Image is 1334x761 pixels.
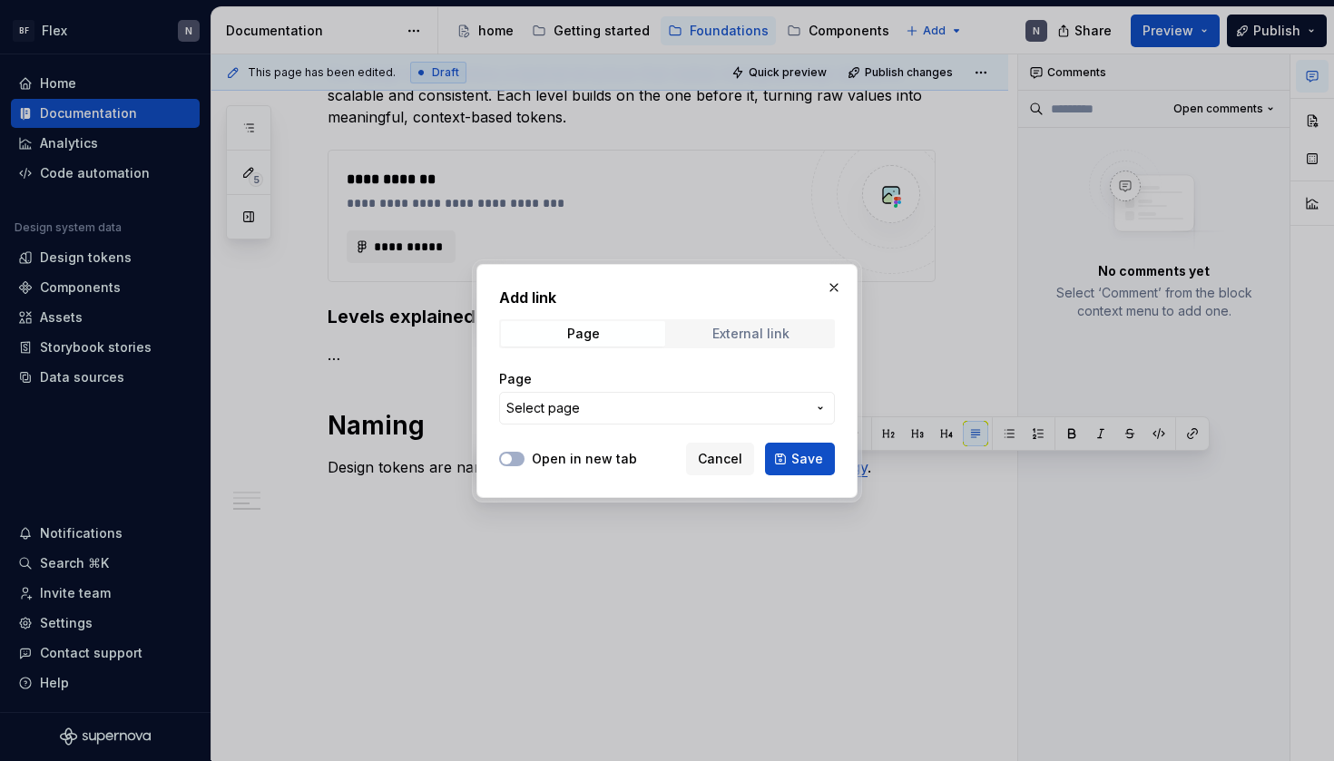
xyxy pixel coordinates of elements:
[499,392,835,424] button: Select page
[698,450,742,468] span: Cancel
[499,370,532,388] label: Page
[765,443,835,475] button: Save
[686,443,754,475] button: Cancel
[791,450,823,468] span: Save
[567,327,600,341] div: Page
[532,450,637,468] label: Open in new tab
[712,327,790,341] div: External link
[506,399,580,417] span: Select page
[499,287,835,308] h2: Add link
